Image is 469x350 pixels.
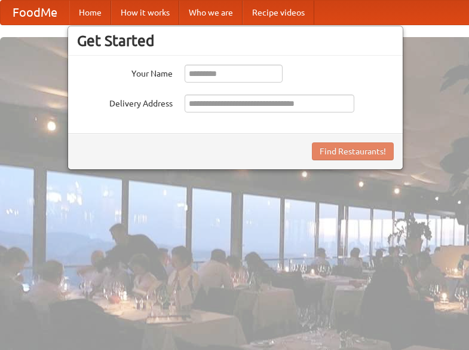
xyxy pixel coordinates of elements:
[111,1,179,25] a: How it works
[69,1,111,25] a: Home
[77,32,394,50] h3: Get Started
[1,1,69,25] a: FoodMe
[179,1,243,25] a: Who we are
[243,1,314,25] a: Recipe videos
[77,65,173,80] label: Your Name
[312,142,394,160] button: Find Restaurants!
[77,95,173,109] label: Delivery Address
